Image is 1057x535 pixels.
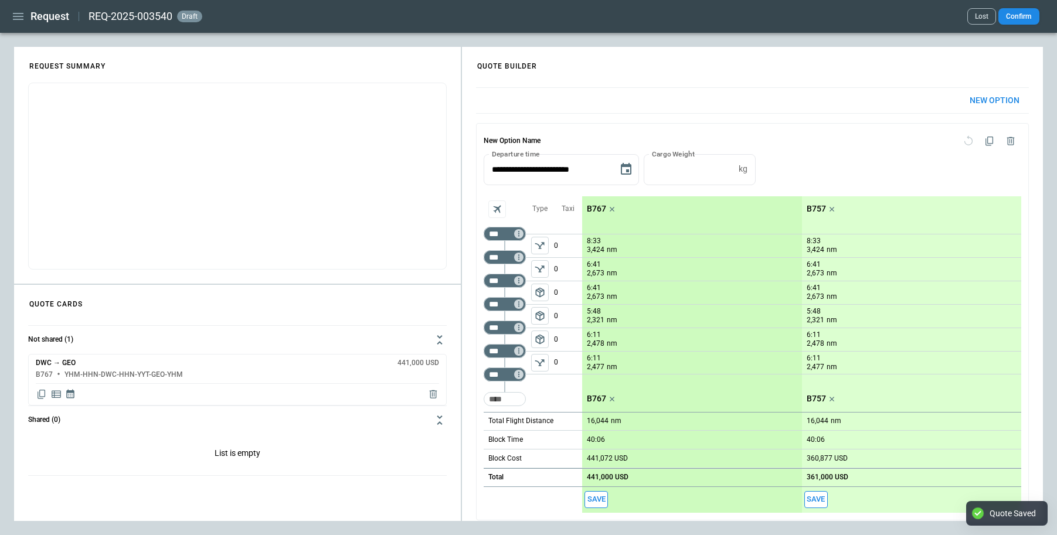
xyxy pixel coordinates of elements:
h6: YHM-HHN-DWC-HHN-YYT-GEO-YHM [64,371,183,379]
span: Type of sector [531,354,549,372]
p: 361,000 USD [807,473,848,482]
div: Too short [484,392,526,406]
p: 6:41 [587,284,601,292]
span: Type of sector [531,284,549,301]
button: left aligned [531,237,549,254]
div: scrollable content [462,78,1043,530]
p: nm [827,339,837,349]
p: 441,072 USD [587,454,628,463]
label: Cargo Weight [652,149,695,159]
div: Not shared (1) [28,434,447,475]
span: package_2 [534,310,546,322]
p: nm [607,315,617,325]
p: List is empty [28,434,447,475]
p: nm [827,315,837,325]
p: 441,000 USD [587,473,628,482]
p: Type [532,204,548,214]
h6: 441,000 USD [397,359,439,367]
span: Aircraft selection [488,200,506,218]
span: Duplicate quote option [979,131,1000,152]
p: 6:41 [807,284,821,292]
p: 2,477 [587,362,604,372]
p: nm [607,268,617,278]
p: Total Flight Distance [488,416,553,426]
button: Save [584,491,608,508]
h6: B767 [36,371,53,379]
p: 2,673 [587,292,604,302]
p: nm [607,339,617,349]
p: nm [827,292,837,302]
h6: Not shared (1) [28,336,73,343]
span: Type of sector [531,237,549,254]
h6: Total [488,473,504,481]
span: Type of sector [531,307,549,325]
div: Too short [484,274,526,288]
p: 5:48 [587,307,601,316]
span: Save this aircraft quote and copy details to clipboard [584,491,608,508]
p: 40:06 [587,435,605,444]
p: Block Cost [488,454,522,464]
h2: REQ-2025-003540 [89,9,172,23]
button: Confirm [998,8,1039,25]
p: 8:33 [587,237,601,246]
label: Departure time [492,149,540,159]
p: 2,673 [807,292,824,302]
p: 0 [554,258,582,281]
p: 360,877 USD [807,454,848,463]
p: 6:11 [587,354,601,363]
p: 3,424 [807,245,824,255]
p: B757 [807,394,826,404]
p: 8:33 [807,237,821,246]
p: 2,321 [587,315,604,325]
div: Not shared (1) [28,354,447,405]
span: Delete quote [427,389,439,400]
div: Quote Saved [990,508,1036,519]
p: nm [607,292,617,302]
p: 6:11 [587,330,601,339]
button: left aligned [531,260,549,278]
p: B757 [807,204,826,214]
h6: DWC → GEO [36,359,76,367]
p: 6:11 [807,354,821,363]
p: nm [611,416,621,426]
p: nm [607,362,617,372]
p: 2,321 [807,315,824,325]
h6: New Option Name [484,131,541,152]
div: Too short [484,344,526,358]
button: left aligned [531,307,549,325]
p: 0 [554,305,582,328]
span: Type of sector [531,260,549,278]
h1: Request [30,9,69,23]
span: Reset quote option [958,131,979,152]
div: Too short [484,321,526,335]
p: B767 [587,394,606,404]
p: 2,478 [587,339,604,349]
button: left aligned [531,284,549,301]
span: Display quote schedule [65,389,76,400]
span: Delete quote option [1000,131,1021,152]
button: left aligned [531,330,549,348]
div: scrollable content [582,196,1021,513]
p: 2,673 [587,268,604,278]
button: Not shared (1) [28,326,447,354]
p: 3,424 [587,245,604,255]
p: 40:06 [807,435,825,444]
div: Too short [484,227,526,241]
span: Display detailed quote content [50,389,62,400]
button: Lost [967,8,996,25]
p: 16,044 [807,417,828,425]
p: 0 [554,234,582,257]
p: nm [827,245,837,255]
button: Shared (0) [28,406,447,434]
p: Taxi [562,204,575,214]
h4: QUOTE CARDS [15,288,97,314]
p: 2,477 [807,362,824,372]
p: 6:41 [587,260,601,269]
span: Type of sector [531,330,549,348]
h4: QUOTE BUILDER [463,50,551,76]
p: 16,044 [587,417,609,425]
p: 2,478 [807,339,824,349]
h6: Shared (0) [28,416,60,424]
p: 6:41 [807,260,821,269]
button: left aligned [531,354,549,372]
